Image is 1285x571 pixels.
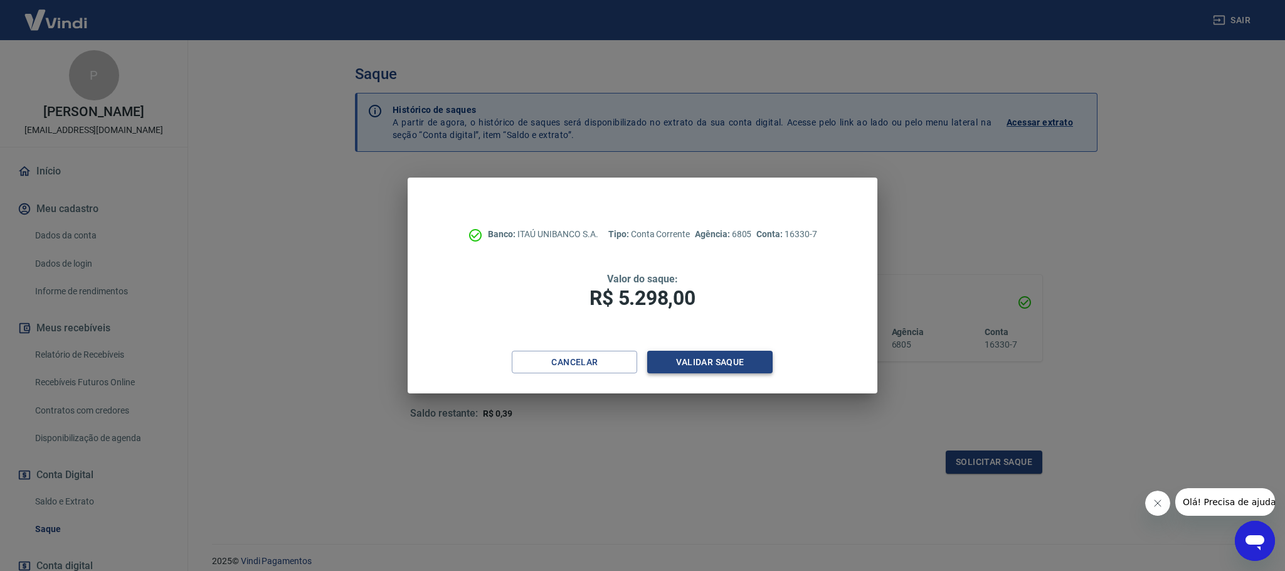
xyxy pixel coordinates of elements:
span: R$ 5.298,00 [590,286,695,310]
button: Validar saque [647,351,773,374]
iframe: Botão para abrir a janela de mensagens [1235,521,1275,561]
p: 6805 [695,228,751,241]
p: 16330-7 [756,228,817,241]
span: Tipo: [608,229,631,239]
button: Cancelar [512,351,637,374]
span: Agência: [695,229,732,239]
span: Olá! Precisa de ajuda? [8,9,105,19]
iframe: Fechar mensagem [1145,491,1170,516]
p: ITAÚ UNIBANCO S.A. [488,228,598,241]
span: Valor do saque: [607,273,677,285]
p: Conta Corrente [608,228,690,241]
iframe: Mensagem da empresa [1175,488,1275,516]
span: Conta: [756,229,785,239]
span: Banco: [488,229,517,239]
